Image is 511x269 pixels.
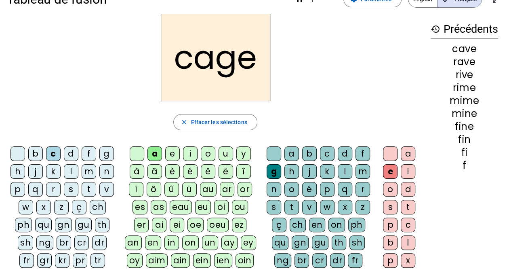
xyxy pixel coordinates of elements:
div: fi [431,148,498,157]
div: ai [152,218,166,232]
div: x [401,253,415,268]
div: o [284,182,299,197]
div: y [236,146,251,161]
div: n [267,182,281,197]
div: l [64,164,78,179]
div: cr [74,235,89,250]
div: i [183,146,198,161]
div: v [302,200,317,214]
div: as [151,200,166,214]
div: ain [171,253,190,268]
div: q [338,182,352,197]
div: aim [146,253,168,268]
div: j [28,164,43,179]
div: oeu [207,218,229,232]
div: th [95,218,109,232]
div: à [130,164,144,179]
div: a [147,146,162,161]
div: g [99,146,114,161]
div: fr [348,253,362,268]
div: kr [55,253,69,268]
div: br [294,253,309,268]
div: pr [73,253,87,268]
div: t [284,200,299,214]
div: b [28,146,43,161]
div: gu [312,235,328,250]
div: on [328,218,345,232]
div: l [338,164,352,179]
div: j [302,164,317,179]
div: t [401,200,415,214]
h3: Précédents [431,20,498,38]
div: f [82,146,96,161]
div: s [267,200,281,214]
div: a [401,146,415,161]
div: mine [431,109,498,119]
div: r [355,182,370,197]
div: ou [232,200,248,214]
div: g [267,164,281,179]
div: sh [18,235,33,250]
div: ch [90,200,106,214]
div: ç [72,200,86,214]
div: f [431,161,498,170]
div: gn [292,235,309,250]
div: oin [236,253,254,268]
h2: cage [161,14,270,101]
div: h [284,164,299,179]
div: oi [214,200,229,214]
div: k [320,164,334,179]
div: ü [182,182,197,197]
div: sh [349,235,365,250]
div: é [302,182,317,197]
div: z [54,200,69,214]
div: ay [221,235,238,250]
div: e [165,146,180,161]
div: x [338,200,352,214]
div: b [383,235,397,250]
div: en [145,235,161,250]
div: è [165,164,180,179]
div: tr [90,253,105,268]
div: q [28,182,43,197]
button: Effacer les sélections [173,114,257,130]
div: l [401,235,415,250]
div: on [182,235,199,250]
div: ey [241,235,256,250]
div: t [82,182,96,197]
div: rive [431,70,498,80]
div: o [383,182,397,197]
div: fr [19,253,34,268]
div: p [11,182,25,197]
div: d [401,182,415,197]
div: m [355,164,370,179]
div: ë [219,164,233,179]
div: ph [15,218,32,232]
div: c [401,218,415,232]
div: oe [187,218,204,232]
div: eau [170,200,192,214]
div: i [401,164,415,179]
div: p [383,218,397,232]
mat-icon: history [431,24,440,34]
div: qu [35,218,52,232]
div: h [11,164,25,179]
div: v [99,182,114,197]
div: ê [201,164,215,179]
div: au [200,182,217,197]
div: rime [431,83,498,93]
div: ç [272,218,286,232]
div: er [134,218,149,232]
div: r [46,182,61,197]
div: e [383,164,397,179]
div: k [46,164,61,179]
div: c [320,146,334,161]
div: ô [147,182,161,197]
div: un [202,235,218,250]
div: an [125,235,142,250]
mat-icon: close [180,119,187,126]
div: n [99,164,114,179]
div: in [164,235,179,250]
div: es [132,200,147,214]
div: d [64,146,78,161]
